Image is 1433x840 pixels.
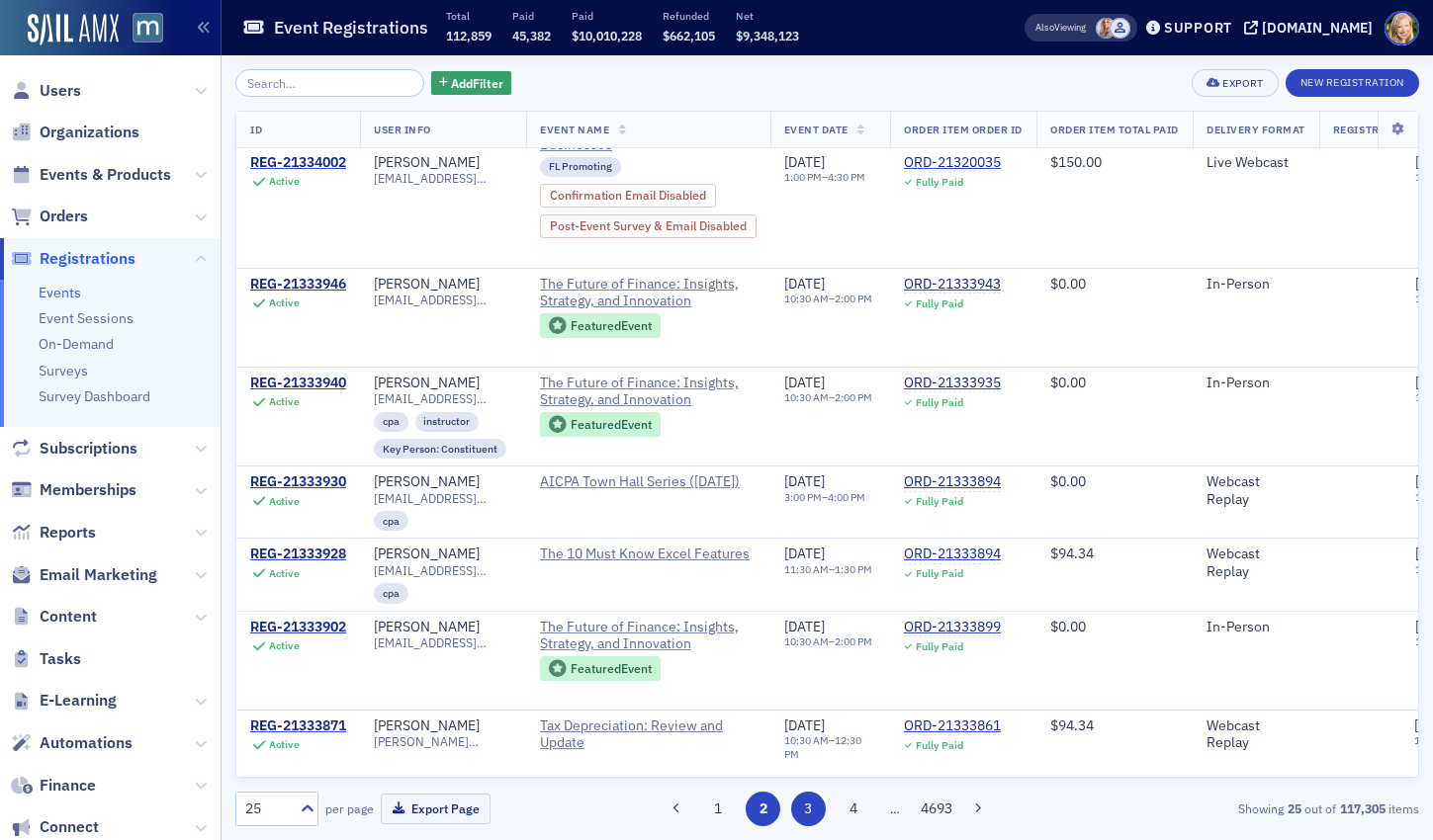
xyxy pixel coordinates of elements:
[235,69,424,97] input: Search…
[1050,123,1179,136] span: Order Item Total Paid
[274,16,428,40] h1: Event Registrations
[1284,799,1304,817] strong: 25
[381,794,491,824] button: Export Page
[250,153,346,171] a: REG-21334002
[374,276,480,294] a: [PERSON_NAME]
[1207,546,1305,580] div: Webcast Replay
[40,522,96,544] span: Reports
[133,13,163,43] img: SailAMX
[1385,11,1419,45] span: Profile
[1050,275,1086,293] span: $0.00
[904,619,1001,636] a: ORD-21333899
[1164,19,1232,37] div: Support
[904,375,1001,392] div: ORD-21333935
[269,567,300,580] div: Active
[784,472,825,490] span: [DATE]
[904,123,1023,136] span: Order Item Order ID
[39,387,150,405] a: Survey Dashboard
[916,297,963,310] div: Fully Paid
[1038,799,1419,817] div: Showing out of items
[663,9,715,23] p: Refunded
[1207,153,1305,171] div: Live Webcast
[835,292,872,305] time: 2:00 PM
[39,284,81,301] a: Events
[11,732,133,754] a: Automations
[540,656,661,681] div: Featured Event
[540,276,757,310] span: The Future of Finance: Insights, Strategy, and Innovation
[269,639,300,652] div: Active
[374,491,512,506] span: [EMAIL_ADDRESS][DOMAIN_NAME]
[374,734,512,749] span: [PERSON_NAME][EMAIL_ADDRESS][PERSON_NAME][DOMAIN_NAME]
[245,798,289,819] div: 25
[784,391,872,404] div: –
[784,152,825,170] span: [DATE]
[571,320,652,331] div: Featured Event
[784,545,825,562] span: [DATE]
[916,495,963,508] div: Fully Paid
[374,375,480,392] a: [PERSON_NAME]
[784,170,822,184] time: 1:00 PM
[11,606,97,628] a: Content
[784,635,872,648] div: –
[784,733,829,747] time: 10:30 AM
[39,362,88,379] a: Surveys
[11,80,81,102] a: Users
[904,276,1001,294] a: ORD-21333943
[904,473,1001,491] a: ORD-21333894
[784,563,872,576] div: –
[40,648,81,670] span: Tasks
[11,164,171,186] a: Events & Products
[250,546,346,563] a: REG-21333928
[374,635,512,650] span: [EMAIL_ADDRESS][DOMAIN_NAME]
[40,122,139,143] span: Organizations
[250,123,262,136] span: ID
[269,395,300,408] div: Active
[250,619,346,636] div: REG-21333902
[828,490,865,504] time: 4:00 PM
[540,313,661,338] div: Featured Event
[512,28,551,43] span: 45,382
[40,438,137,460] span: Subscriptions
[374,171,512,186] span: [EMAIL_ADDRESS][DOMAIN_NAME]
[28,14,119,45] img: SailAMX
[11,438,137,460] a: Subscriptions
[40,564,157,586] span: Email Marketing
[250,717,346,735] a: REG-21333871
[374,511,408,531] div: cpa
[835,390,872,404] time: 2:00 PM
[835,562,872,576] time: 1:30 PM
[374,717,480,735] div: [PERSON_NAME]
[39,309,134,327] a: Event Sessions
[1192,69,1278,97] button: Export
[784,491,865,504] div: –
[40,206,88,227] span: Orders
[904,546,1001,563] a: ORD-21333894
[40,732,133,754] span: Automations
[572,28,642,43] span: $10,010,228
[11,816,99,838] a: Connect
[512,9,551,23] p: Paid
[11,775,96,797] a: Finance
[11,248,135,270] a: Registrations
[11,522,96,544] a: Reports
[1035,21,1054,34] div: Also
[40,606,97,628] span: Content
[1050,374,1086,391] span: $0.00
[540,717,757,752] span: Tax Depreciation: Review and Update
[904,153,1001,171] a: ORD-21320035
[784,734,877,760] div: –
[431,71,512,96] button: AddFilter
[916,567,963,580] div: Fully Paid
[374,153,480,171] div: [PERSON_NAME]
[904,717,1001,735] a: ORD-21333861
[374,546,480,563] a: [PERSON_NAME]
[571,663,652,674] div: Featured Event
[540,473,740,491] a: AICPA Town Hall Series ([DATE])
[784,618,825,635] span: [DATE]
[784,733,861,760] time: 12:30 PM
[40,690,117,712] span: E-Learning
[39,335,114,353] a: On-Demand
[571,419,652,430] div: Featured Event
